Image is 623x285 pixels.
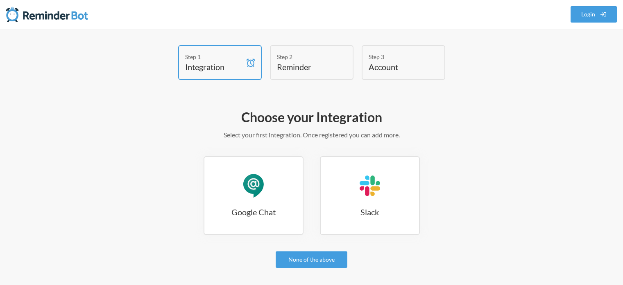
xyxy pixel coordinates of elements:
[321,206,419,218] h3: Slack
[277,52,334,61] div: Step 2
[6,6,88,23] img: Reminder Bot
[369,52,426,61] div: Step 3
[74,109,549,126] h2: Choose your Integration
[74,130,549,140] p: Select your first integration. Once registered you can add more.
[204,206,303,218] h3: Google Chat
[276,251,347,268] a: None of the above
[185,52,242,61] div: Step 1
[277,61,334,73] h4: Reminder
[571,6,617,23] a: Login
[185,61,242,73] h4: Integration
[369,61,426,73] h4: Account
